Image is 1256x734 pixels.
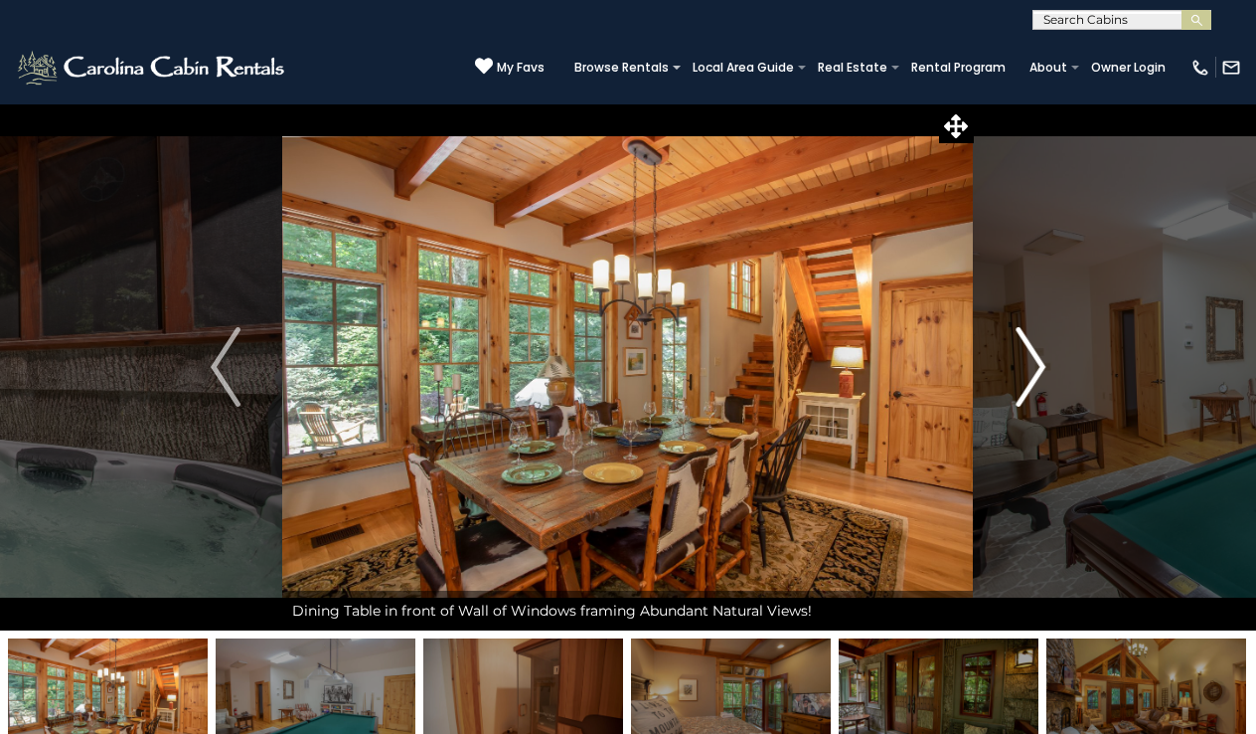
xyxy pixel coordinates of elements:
[1020,54,1077,82] a: About
[1221,58,1241,78] img: mail-regular-white.png
[564,54,679,82] a: Browse Rentals
[808,54,897,82] a: Real Estate
[1016,327,1045,407] img: arrow
[1190,58,1210,78] img: phone-regular-white.png
[1081,54,1176,82] a: Owner Login
[211,327,240,407] img: arrow
[901,54,1016,82] a: Rental Program
[683,54,804,82] a: Local Area Guide
[497,59,545,77] span: My Favs
[15,48,290,88] img: White-1-2.png
[169,103,282,631] button: Previous
[475,57,545,78] a: My Favs
[282,591,973,631] div: Dining Table in front of Wall of Windows framing Abundant Natural Views!
[974,103,1087,631] button: Next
